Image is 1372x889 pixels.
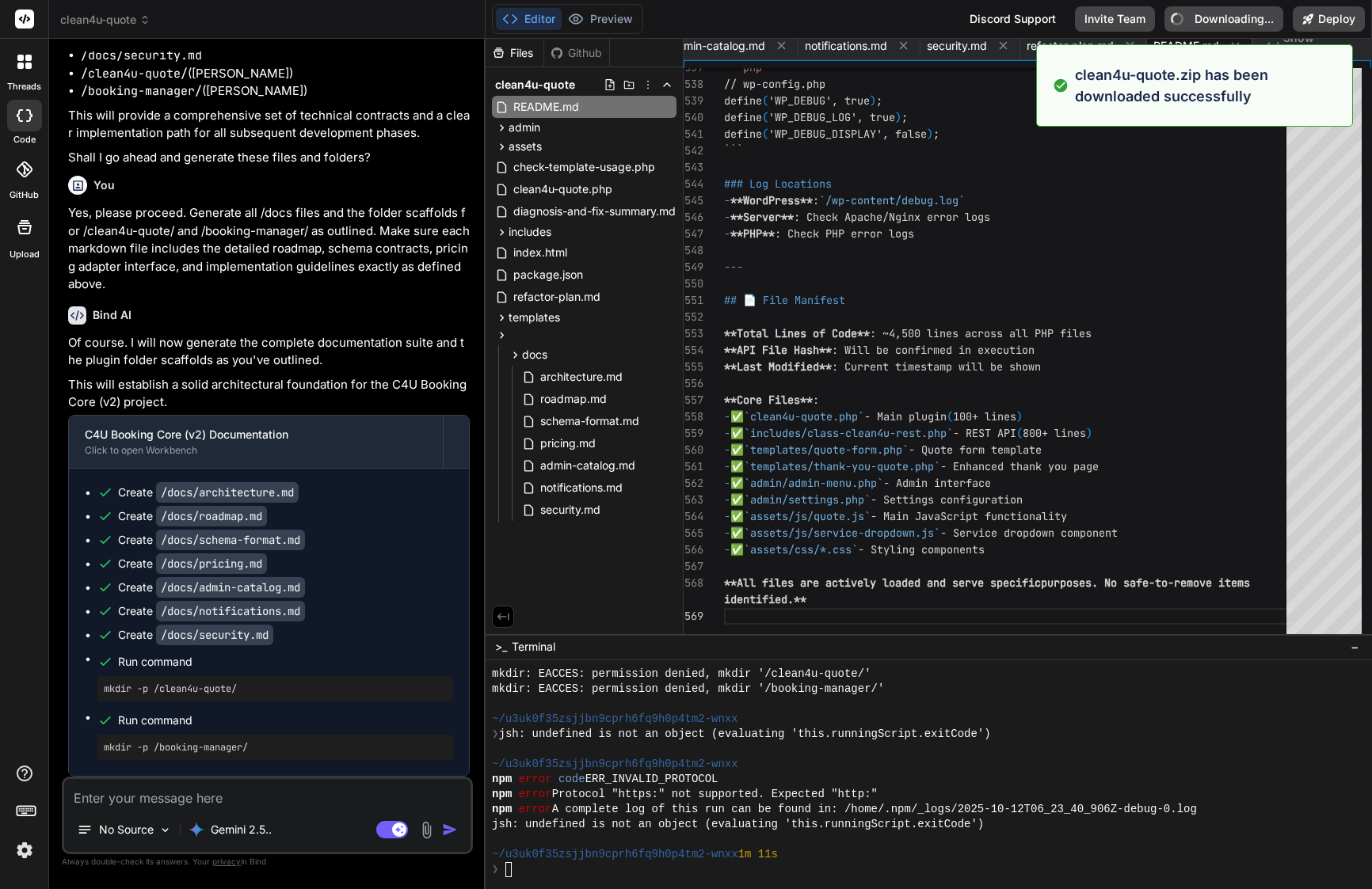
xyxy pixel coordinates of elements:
[876,93,882,108] span: ;
[539,389,608,408] span: roadmap.md
[512,180,614,199] span: clean4u-quote.php
[1351,639,1359,655] span: −
[794,210,990,224] span: : Check Apache/Nginx error logs
[724,426,730,440] span: -
[940,459,1099,473] span: - Enhanced thank you page
[118,627,273,643] div: Create
[832,343,1035,357] span: : Will be confirmed in execution
[11,837,38,864] img: settings
[947,409,953,424] span: (
[1075,64,1343,107] p: clean4u-quote.zip has been downloaded successfully
[68,204,470,294] p: Yes, please proceed. Generate all /docs files and the folder scaffolds for /clean4u-quote/ and /b...
[724,210,730,224] span: -
[492,802,512,817] span: npm
[13,133,36,146] label: code
[870,93,876,108] span: )
[684,508,703,525] div: 564
[730,526,744,540] span: ✅
[539,434,597,453] span: pricing.md
[940,526,1118,540] span: - Service dropdown component
[684,359,703,375] div: 555
[730,542,744,557] span: ✅
[417,821,436,839] img: attachment
[724,260,743,274] span: ---
[684,392,703,408] div: 557
[724,542,730,557] span: -
[68,334,470,370] p: Of course. I will now generate the complete documentation suite and the plugin folder scaffolds a...
[744,426,953,440] span: `includes/class-clean4u-rest.php`
[684,541,703,558] div: 566
[744,409,864,424] span: `clean4u-quote.php`
[495,77,575,93] span: clean4u-quote
[539,456,637,475] span: admin-catalog.md
[189,822,204,838] img: Gemini 2.5 Pro
[684,575,703,591] div: 568
[68,107,470,142] p: This will provide a comprehensive set of technical contracts and a clear implementation path for ...
[552,787,878,802] span: Protocol "https:" not supported. Expected "http:"
[496,8,562,30] button: Editor
[509,310,560,325] span: templates
[684,126,703,142] div: 541
[81,65,470,83] li: ([PERSON_NAME])
[724,459,730,473] span: -
[744,509,871,523] span: `assets/js/quote.js`
[1023,426,1086,440] span: 800+ lines
[539,478,624,497] span: notifications.md
[684,209,703,226] div: 546
[744,542,858,557] span: `assets/css/*.css`
[1041,576,1250,590] span: purposes. No safe-to-remove items
[670,38,765,54] span: admin-catalog.md
[724,509,730,523] span: -
[684,259,703,275] div: 549
[805,38,887,54] span: notifications.md
[895,110,901,124] span: )
[684,292,703,309] div: 551
[684,408,703,425] div: 558
[927,127,933,141] span: )
[552,802,1197,817] span: A complete log of this run can be found in: /home/.npm/_logs/2025-10-12T06_23_40_906Z-debug-0.log
[99,822,154,838] p: No Source
[512,202,677,221] span: diagnosis-and-fix-summary.md
[762,127,768,141] span: (
[60,12,151,28] span: clean4u-quote
[724,476,730,490] span: -
[724,127,762,141] span: define
[492,847,738,862] span: ~/u3uk0f35zsjjbn9cprh6fq9h0p4tm2-wnxx
[684,492,703,508] div: 563
[93,307,131,323] h6: Bind AI
[724,293,845,307] span: ## 📄 File Manifest
[10,248,40,261] label: Upload
[512,97,581,116] span: README.md
[118,579,305,595] div: Create
[832,359,1041,374] span: : Current timestamp will be shown
[744,492,871,507] span: `admin/settings.php`
[158,823,172,837] img: Pick Models
[585,772,718,787] span: ERR_INVALID_PROTOCOL
[870,326,1092,340] span: : ~4,500 lines across all PHP files
[724,177,832,191] span: ### Log Locations
[492,727,498,742] span: ❯
[156,553,267,574] code: /docs/pricing.md
[724,592,806,606] span: identified.**
[684,475,703,492] div: 562
[684,425,703,442] div: 559
[442,822,458,838] img: icon
[118,603,305,619] div: Create
[724,226,730,241] span: -
[539,500,602,519] span: security.md
[858,542,985,557] span: - Styling components
[724,492,730,507] span: -
[492,757,738,772] span: ~/u3uk0f35zsjjbn9cprh6fq9h0p4tm2-wnxx
[512,265,585,284] span: package.json
[1086,426,1092,440] span: )
[684,109,703,126] div: 540
[684,342,703,359] div: 554
[933,127,939,141] span: ;
[492,682,884,697] span: mkdir: EACCES: permission denied, mkdir '/booking-manager/'
[492,667,871,682] span: mkdir: EACCES: permission denied, mkdir '/clean4u-quote/'
[156,601,305,621] code: /docs/notifications.md
[730,426,744,440] span: ✅
[509,120,540,135] span: admin
[684,309,703,325] div: 552
[684,142,703,159] div: 542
